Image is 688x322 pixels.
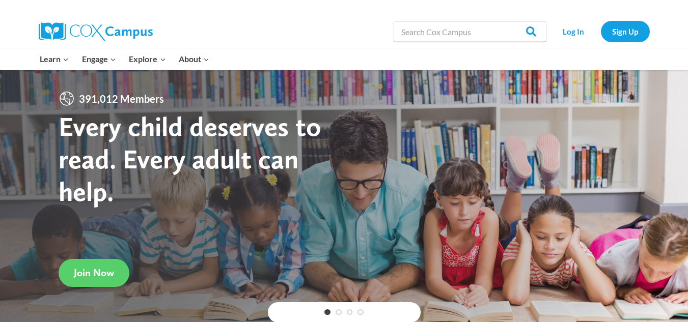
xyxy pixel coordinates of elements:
[394,21,546,42] input: Search Cox Campus
[34,48,216,70] nav: Primary Navigation
[601,21,650,42] a: Sign Up
[357,309,364,315] a: 4
[324,309,331,315] a: 1
[336,309,342,315] a: 2
[40,52,69,66] span: Learn
[59,259,129,287] a: Join Now
[75,91,168,107] span: 391,012 Members
[129,52,166,66] span: Explore
[59,110,321,207] strong: Every child deserves to read. Every adult can help.
[39,22,153,41] img: Cox Campus
[552,21,596,42] a: Log In
[552,21,650,42] nav: Secondary Navigation
[347,309,353,315] a: 3
[74,267,114,279] span: Join Now
[82,52,116,66] span: Engage
[179,52,209,66] span: About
